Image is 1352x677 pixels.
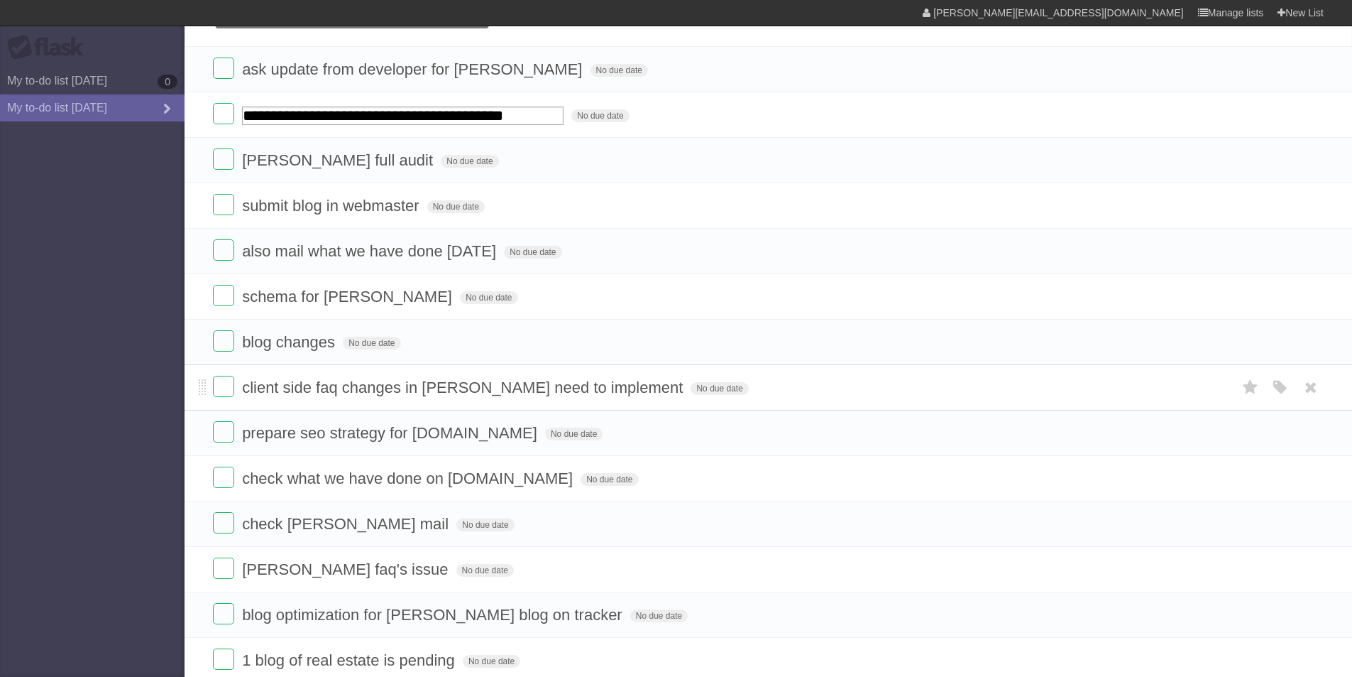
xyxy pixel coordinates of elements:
span: [PERSON_NAME] full audit [242,151,436,169]
span: No due date [456,564,514,577]
span: No due date [441,155,498,168]
span: check [PERSON_NAME] mail [242,515,452,533]
span: [PERSON_NAME] faq's issue [242,560,451,578]
label: Done [213,421,234,443]
span: No due date [463,655,520,668]
label: Done [213,58,234,79]
span: No due date [691,382,748,395]
span: No due date [460,291,517,304]
label: Star task [1237,376,1264,399]
label: Done [213,649,234,670]
span: check what we have done on [DOMAIN_NAME] [242,470,576,487]
b: 0 [158,75,177,89]
span: submit blog in webmaster [242,197,422,215]
span: client side faq changes in [PERSON_NAME] need to implement [242,379,686,396]
span: No due date [504,246,561,259]
span: ask update from developer for [PERSON_NAME] [242,60,586,78]
span: blog changes [242,333,339,351]
label: Done [213,285,234,306]
span: No due date [456,519,514,531]
label: Done [213,239,234,261]
label: Done [213,148,234,170]
span: No due date [571,109,629,122]
span: schema for [PERSON_NAME] [242,288,456,305]
span: No due date [427,200,485,213]
span: No due date [590,64,648,77]
span: blog optimization for [PERSON_NAME] blog on tracker [242,606,626,624]
span: also mail what we have done [DATE] [242,242,500,260]
label: Done [213,467,234,488]
label: Done [213,603,234,624]
span: prepare seo strategy for [DOMAIN_NAME] [242,424,541,442]
label: Done [213,194,234,215]
span: No due date [581,473,638,486]
label: Done [213,376,234,397]
span: No due date [630,610,688,622]
label: Done [213,330,234,352]
label: Done [213,103,234,124]
span: No due date [545,428,603,440]
span: No due date [343,337,400,350]
label: Done [213,558,234,579]
label: Done [213,512,234,534]
span: 1 blog of real estate is pending [242,651,458,669]
div: Flask [7,35,92,60]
